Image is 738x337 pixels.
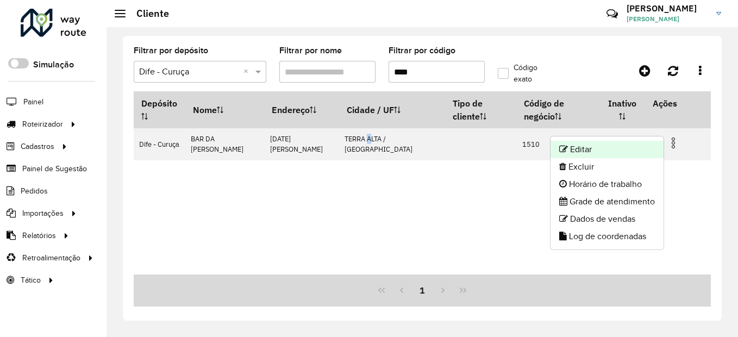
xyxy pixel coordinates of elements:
span: Importações [22,208,64,219]
td: BAR DA [PERSON_NAME] [185,128,264,160]
td: Dife - Curuça [134,128,185,160]
th: Endereço [264,92,339,128]
span: Cadastros [21,141,54,152]
span: [PERSON_NAME] [627,14,708,24]
div: Críticas? Dúvidas? Elogios? Sugestões? Entre em contato conosco! [477,3,590,33]
li: Grade de atendimento [551,193,664,210]
span: Painel de Sugestão [22,163,87,174]
span: Roteirizador [22,118,63,130]
span: Clear all [243,65,253,78]
li: Horário de trabalho [551,176,664,193]
td: TERRA ALTA / [GEOGRAPHIC_DATA] [339,128,446,160]
th: Código de negócio [517,92,600,128]
label: Filtrar por depósito [134,44,208,57]
h3: [PERSON_NAME] [627,3,708,14]
td: [DATE][PERSON_NAME] [264,128,339,160]
th: Nome [185,92,264,128]
label: Filtrar por código [389,44,455,57]
span: Relatórios [22,230,56,241]
th: Tipo de cliente [446,92,517,128]
li: Excluir [551,158,664,176]
span: Pedidos [21,185,48,197]
li: Log de coordenadas [551,228,664,245]
th: Depósito [134,92,185,128]
li: Dados de vendas [551,210,664,228]
span: Painel [23,96,43,108]
span: Retroalimentação [22,252,80,264]
label: Simulação [33,58,74,71]
li: Editar [551,141,664,158]
span: Tático [21,274,41,286]
th: Ações [645,92,710,115]
label: Código exato [498,62,558,85]
h2: Cliente [126,8,169,20]
td: 1510 [517,128,600,160]
th: Inativo [600,92,645,128]
th: Cidade / UF [339,92,446,128]
button: 1 [412,280,433,301]
a: Contato Rápido [601,2,624,26]
label: Filtrar por nome [279,44,342,57]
